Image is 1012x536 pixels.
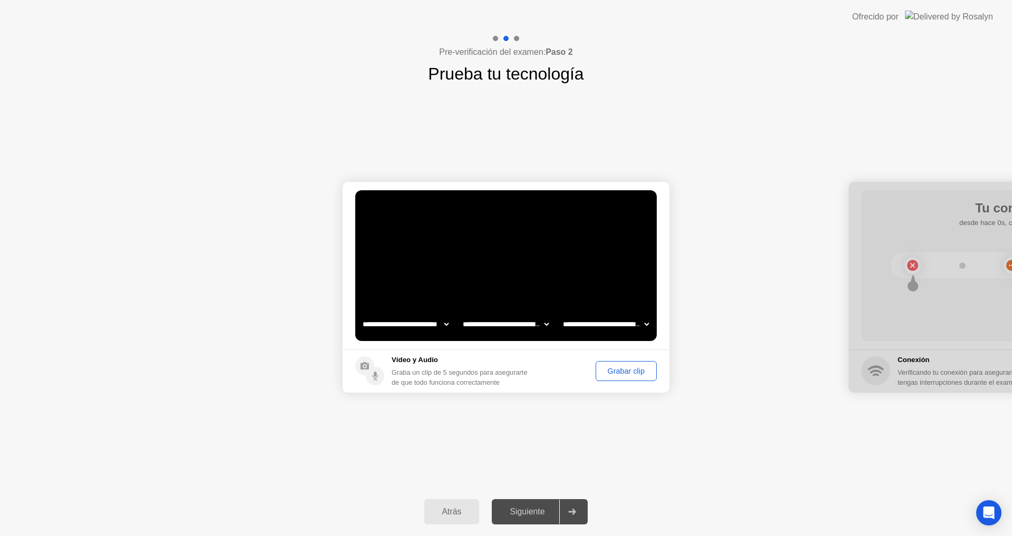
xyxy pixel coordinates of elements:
[852,11,899,23] div: Ofrecido por
[428,61,583,86] h1: Prueba tu tecnología
[599,367,653,375] div: Grabar clip
[561,314,651,335] select: Available microphones
[546,47,573,56] b: Paso 2
[361,314,451,335] select: Available cameras
[392,355,532,365] h5: Vídeo y Audio
[461,314,551,335] select: Available speakers
[492,499,588,524] button: Siguiente
[392,367,532,387] div: Graba un clip de 5 segundos para asegurarte de que todo funciona correctamente
[424,499,480,524] button: Atrás
[596,361,657,381] button: Grabar clip
[976,500,1001,525] div: Open Intercom Messenger
[495,507,559,516] div: Siguiente
[427,507,476,516] div: Atrás
[905,11,993,23] img: Delivered by Rosalyn
[439,46,572,59] h4: Pre-verificación del examen:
